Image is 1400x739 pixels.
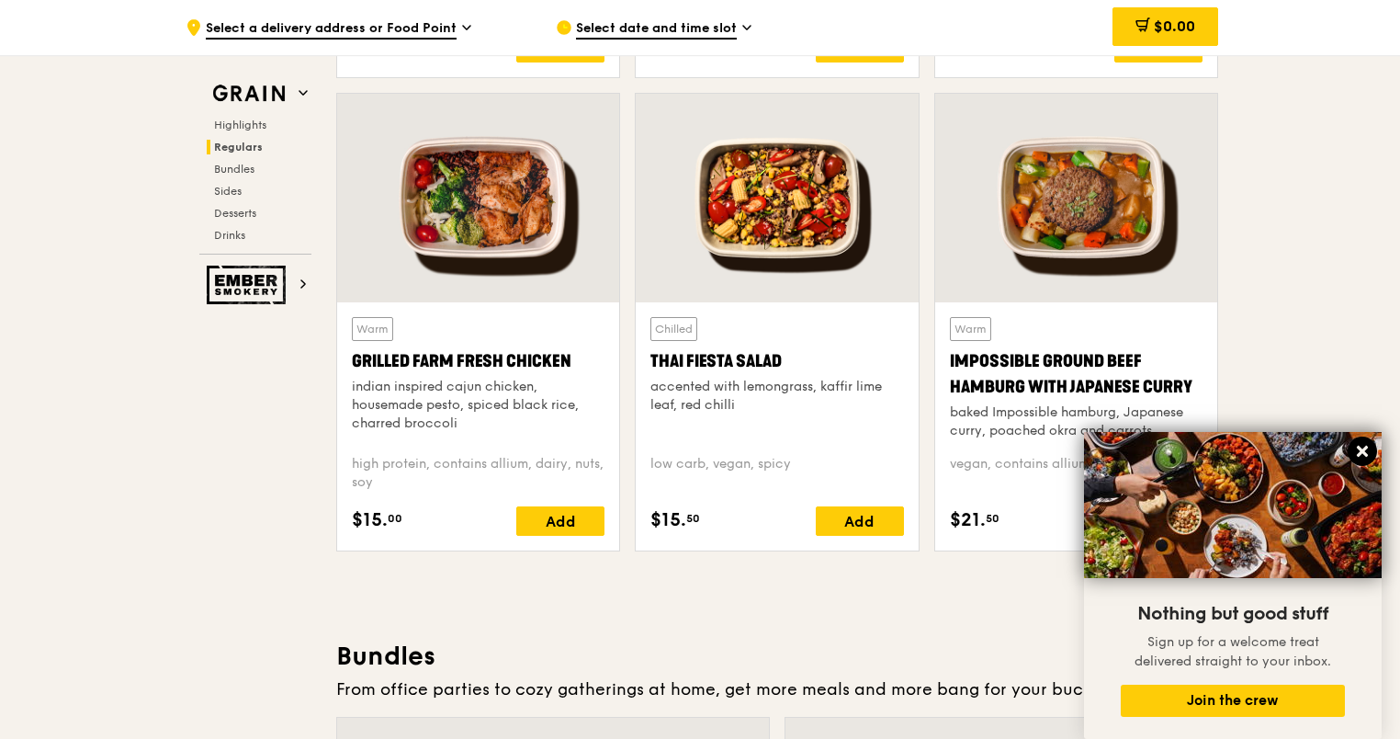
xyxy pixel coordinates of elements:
[207,266,291,304] img: Ember Smokery web logo
[352,317,393,341] div: Warm
[950,404,1202,440] div: baked Impossible hamburg, Japanese curry, poached okra and carrots
[214,141,263,153] span: Regulars
[214,229,245,242] span: Drinks
[214,163,254,176] span: Bundles
[352,348,604,374] div: Grilled Farm Fresh Chicken
[1084,432,1382,578] img: DSC07876-Edit02-Large.jpeg
[352,506,388,534] span: $15.
[1114,33,1202,63] div: Add
[336,676,1218,702] div: From office parties to cozy gatherings at home, get more meals and more bang for your buck.
[206,19,457,40] span: Select a delivery address or Food Point
[516,33,604,63] div: Add
[352,378,604,433] div: indian inspired cajun chicken, housemade pesto, spiced black rice, charred broccoli
[986,511,999,526] span: 50
[576,19,737,40] span: Select date and time slot
[950,317,991,341] div: Warm
[214,119,266,131] span: Highlights
[1348,437,1377,466] button: Close
[686,511,700,526] span: 50
[214,185,242,198] span: Sides
[650,348,903,374] div: Thai Fiesta Salad
[650,455,903,492] div: low carb, vegan, spicy
[516,506,604,536] div: Add
[1121,685,1345,717] button: Join the crew
[650,378,903,415] div: accented with lemongrass, kaffir lime leaf, red chilli
[207,77,291,110] img: Grain web logo
[816,506,904,536] div: Add
[1154,17,1195,35] span: $0.00
[336,640,1218,673] h3: Bundles
[352,455,604,492] div: high protein, contains allium, dairy, nuts, soy
[214,207,256,220] span: Desserts
[950,506,986,534] span: $21.
[388,511,402,526] span: 00
[1137,603,1328,625] span: Nothing but good stuff
[816,33,904,63] div: Add
[950,348,1202,400] div: Impossible Ground Beef Hamburg with Japanese Curry
[1135,634,1331,669] span: Sign up for a welcome treat delivered straight to your inbox.
[650,317,697,341] div: Chilled
[950,455,1202,492] div: vegan, contains allium, soy, wheat
[650,506,686,534] span: $15.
